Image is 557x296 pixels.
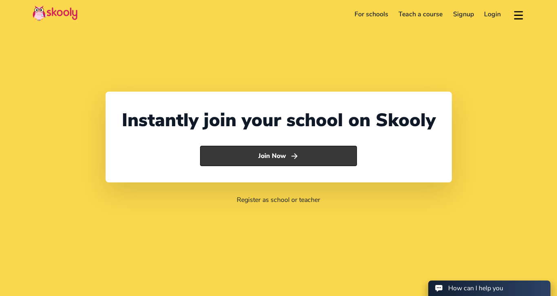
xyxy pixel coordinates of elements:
a: Login [479,8,506,21]
a: Register as school or teacher [237,195,320,204]
ion-icon: arrow forward outline [290,152,299,160]
button: Join Nowarrow forward outline [200,146,357,166]
a: For schools [349,8,394,21]
img: Skooly [33,5,77,21]
a: Teach a course [393,8,448,21]
button: menu outline [513,8,524,21]
a: Signup [448,8,479,21]
div: Instantly join your school on Skooly [122,108,436,133]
